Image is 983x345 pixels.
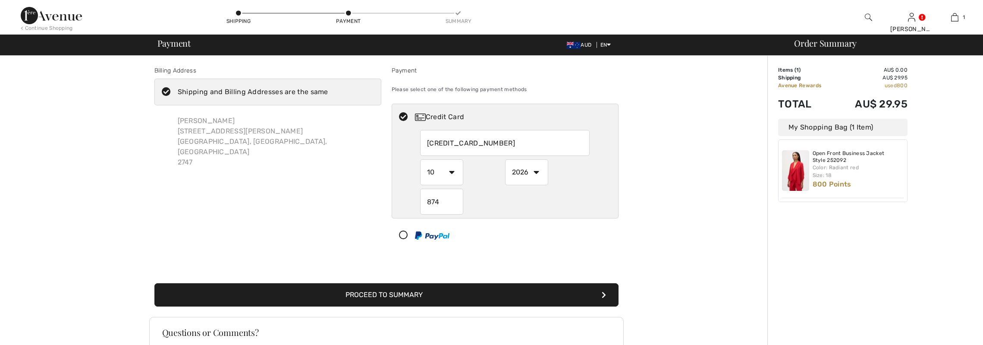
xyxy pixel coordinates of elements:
div: [PERSON_NAME] [STREET_ADDRESS][PERSON_NAME] [GEOGRAPHIC_DATA], [GEOGRAPHIC_DATA], [GEOGRAPHIC_DAT... [171,109,381,174]
td: Items ( ) [778,66,836,74]
span: 800 Points [813,180,851,188]
td: Shipping [778,74,836,82]
img: 1ère Avenue [21,7,82,24]
td: used [836,82,908,89]
img: Credit Card [415,114,426,121]
img: PayPal [415,231,449,240]
button: Proceed to Summary [154,283,619,307]
div: Shipping [226,17,251,25]
img: search the website [865,12,872,22]
span: EN [600,42,611,48]
td: Total [778,89,836,119]
span: 1 [796,67,799,73]
img: Open Front Business Jacket Style 252092 [782,150,809,191]
img: Australian Dollar [567,42,581,49]
a: 1 [933,12,976,22]
input: Card number [420,130,590,156]
div: Billing Address [154,66,381,75]
td: Avenue Rewards [778,82,836,89]
img: My Bag [951,12,958,22]
a: Open Front Business Jacket Style 252092 [813,150,904,164]
div: [PERSON_NAME] [890,25,933,34]
div: Payment [392,66,619,75]
div: Summary [446,17,471,25]
span: Payment [157,39,191,47]
td: AU$ 0.00 [836,66,908,74]
div: < Continue Shopping [21,24,73,32]
td: AU$ 29.95 [836,89,908,119]
span: 800 [897,82,908,89]
input: CVD [420,189,463,215]
div: Credit Card [415,112,612,122]
div: Shipping and Billing Addresses are the same [178,87,328,97]
h3: Questions or Comments? [162,328,611,337]
td: AU$ 29.95 [836,74,908,82]
div: Please select one of the following payment methods [392,79,619,100]
div: My Shopping Bag (1 Item) [778,119,908,136]
img: My Info [908,12,915,22]
span: 1 [963,13,965,21]
div: Color: Radiant red Size: 18 [813,164,904,179]
span: AUD [567,42,595,48]
div: Payment [336,17,361,25]
a: Sign In [908,13,915,21]
div: Order Summary [784,39,978,47]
